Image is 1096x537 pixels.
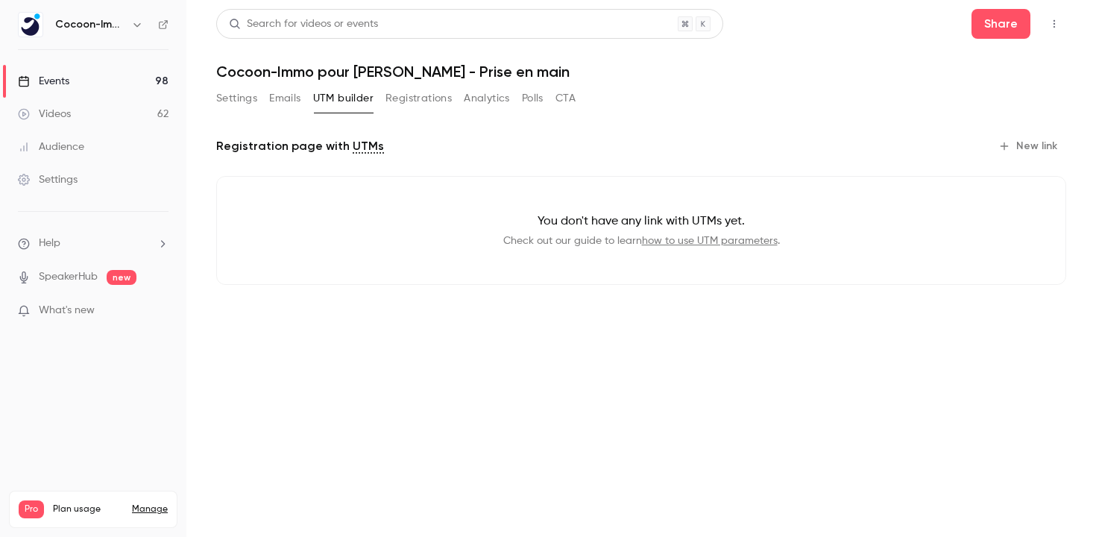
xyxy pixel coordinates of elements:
button: CTA [555,87,576,110]
p: You don't have any link with UTMs yet. [241,213,1042,230]
p: Check out our guide to learn . [241,233,1042,248]
a: how to use UTM parameters [642,236,778,246]
div: Settings [18,172,78,187]
img: Cocoon-Immo [19,13,42,37]
span: new [107,270,136,285]
a: Manage [132,503,168,515]
div: Audience [18,139,84,154]
div: Search for videos or events [229,16,378,32]
div: Events [18,74,69,89]
span: Pro [19,500,44,518]
li: help-dropdown-opener [18,236,169,251]
button: UTM builder [313,87,374,110]
button: Share [971,9,1030,39]
div: Videos [18,107,71,122]
span: Plan usage [53,503,123,515]
span: What's new [39,303,95,318]
a: UTMs [353,137,384,155]
h6: Cocoon-Immo [55,17,125,32]
iframe: Noticeable Trigger [151,304,169,318]
a: SpeakerHub [39,269,98,285]
span: Help [39,236,60,251]
button: Polls [522,87,544,110]
button: Emails [269,87,300,110]
button: Registrations [385,87,452,110]
button: Settings [216,87,257,110]
h1: Cocoon-Immo pour [PERSON_NAME] - Prise en main [216,63,1066,81]
p: Registration page with [216,137,384,155]
button: Analytics [464,87,510,110]
button: New link [992,134,1066,158]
